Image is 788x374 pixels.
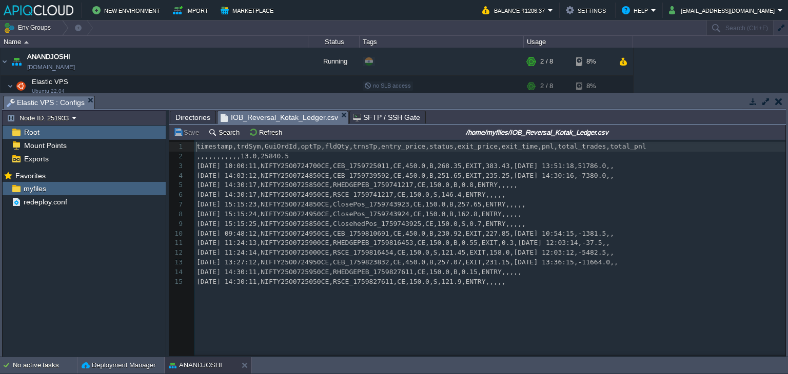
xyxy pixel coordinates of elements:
button: [EMAIL_ADDRESS][DOMAIN_NAME] [669,4,778,16]
a: Mount Points [22,141,68,150]
span: [DATE] 11:24:14,NIFTY25O0725000CE,RSCE_1759816454,CE,150.0,S,121.45,EXIT,158.0,[DATE] 12:03:12,-5... [196,248,614,256]
button: Help [622,4,651,16]
div: 9 [169,219,185,229]
span: [DATE] 09:48:12,NIFTY25O0724950CE,CEB_1759810691,CE,450.0,B,230.92,EXIT,227.85,[DATE] 10:54:15,-1... [196,230,614,237]
div: 3 [169,161,185,171]
span: ,,,,,,,,,,,13.0,25840.5 [196,152,289,160]
a: Favorites [13,172,47,180]
div: 14 [169,267,185,277]
span: [DATE] 15:15:24,NIFTY25O0724950CE,ClosePos_1759743924,CE,150.0,B,162.8,ENTRY,,,,, [196,210,522,218]
div: Name [1,36,308,48]
a: Root [22,128,41,137]
button: New Environment [92,4,163,16]
div: Tags [360,36,523,48]
a: Exports [22,154,50,163]
button: Search [208,128,243,137]
span: [DATE] 14:30:17,NIFTY25O0724950CE,RSCE_1759741217,CE,150.0,S,146.4,ENTRY,,,,, [196,191,506,198]
div: 1 [169,142,185,152]
div: 12 [169,248,185,258]
button: Deployment Manager [82,360,155,370]
img: AMDAwAAAACH5BAEAAAAALAAAAAABAAEAAAICRAEAOw== [14,76,28,96]
a: Elastic VPSUbuntu 22.04 [31,78,70,86]
span: [DATE] 15:15:23,NIFTY25O0724850CE,ClosePos_1759743923,CE,150.0,B,257.65,ENTRY,,,,, [196,200,526,208]
div: 10 [169,229,185,239]
button: Marketplace [221,4,277,16]
button: ANANDJOSHI [169,360,222,370]
span: no SLB access [364,82,411,89]
span: [DATE] 11:24:13,NIFTY25O0725900CE,RHEDGEPEB_1759816453,CE,150.0,B,0.55,EXIT,0.3,[DATE] 12:03:14,-... [196,239,610,246]
span: [DATE] 14:03:12,NIFTY25O0724850CE,CEB_1759739592,CE,450.0,B,251.65,EXIT,235.25,[DATE] 14:30:16,-7... [196,172,614,179]
button: Env Groups [4,20,54,35]
div: Running [308,48,360,75]
button: Save [173,128,202,137]
div: No active tasks [13,357,77,373]
div: 8% [576,76,609,96]
span: [DATE] 13:27:12,NIFTY25O0724950CE,CEB_1759823832,CE,450.0,B,257.07,EXIT,231.15,[DATE] 13:36:15,-1... [196,258,618,266]
div: 8% [576,48,609,75]
span: Elastic VPS [31,77,70,86]
span: [DATE] 14:30:17,NIFTY25O0725850CE,RHEDGEPEB_1759741217,CE,150.0,B,0.8,ENTRY,,,,, [196,181,518,189]
div: 6 [169,190,185,200]
a: myfiles [22,184,48,193]
button: Import [173,4,211,16]
div: 4 [169,171,185,181]
span: Ubuntu 22.04 [32,88,65,94]
li: /home/myfiles/IOB_Reversal_Kotak_Ledger.csv [217,111,348,123]
img: AMDAwAAAACH5BAEAAAAALAAAAAABAAEAAAICRAEAOw== [7,76,13,96]
span: [DATE] 15:15:25,NIFTY25O0725850CE,ClosehedPos_1759743925,CE,150.0,S,0.7,ENTRY,,,,, [196,220,526,227]
button: Node ID: 251933 [7,113,72,122]
span: IOB_Reversal_Kotak_Ledger.csv [221,111,338,124]
a: [DOMAIN_NAME] [27,62,75,72]
div: 2 / 8 [540,48,553,75]
span: Directories [175,111,210,123]
button: Settings [566,4,609,16]
div: Usage [524,36,633,48]
span: SFTP / SSH Gate [353,111,420,123]
span: [DATE] 10:00:11,NIFTY25O0724700CE,CEB_1759725011,CE,450.0,B,268.35,EXIT,383.43,[DATE] 13:51:18,51... [196,162,614,170]
div: 5 [169,180,185,190]
a: ANANDJOSHI [27,52,70,62]
div: 11 [169,238,185,248]
div: Status [309,36,359,48]
div: 7 [169,200,185,210]
span: Elastic VPS : Configs [7,96,85,109]
div: 8 [169,210,185,219]
span: [DATE] 14:30:11,NIFTY25O0725050CE,RSCE_1759827611,CE,150.0,S,121.9,ENTRY,,,,, [196,278,506,285]
div: 13 [169,258,185,267]
span: [DATE] 14:30:11,NIFTY25O0725950CE,RHEDGEPEB_1759827611,CE,150.0,B,0.15,ENTRY,,,,, [196,268,522,276]
img: AMDAwAAAACH5BAEAAAAALAAAAAABAAEAAAICRAEAOw== [1,48,9,75]
div: 2 / 8 [540,76,553,96]
span: Favorites [13,171,47,180]
button: Balance ₹1206.37 [482,4,548,16]
img: AMDAwAAAACH5BAEAAAAALAAAAAABAAEAAAICRAEAOw== [24,41,29,44]
a: redeploy.conf [22,197,69,206]
span: timestamp,trdSym,GuiOrdId,optTp,fldQty,trnsTp,entry_price,status,exit_price,exit_time,pnl,total_t... [196,142,646,150]
div: 2 [169,152,185,161]
div: 15 [169,277,185,287]
button: Refresh [249,128,285,137]
img: APIQCloud [4,5,73,15]
img: AMDAwAAAACH5BAEAAAAALAAAAAABAAEAAAICRAEAOw== [9,48,24,75]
